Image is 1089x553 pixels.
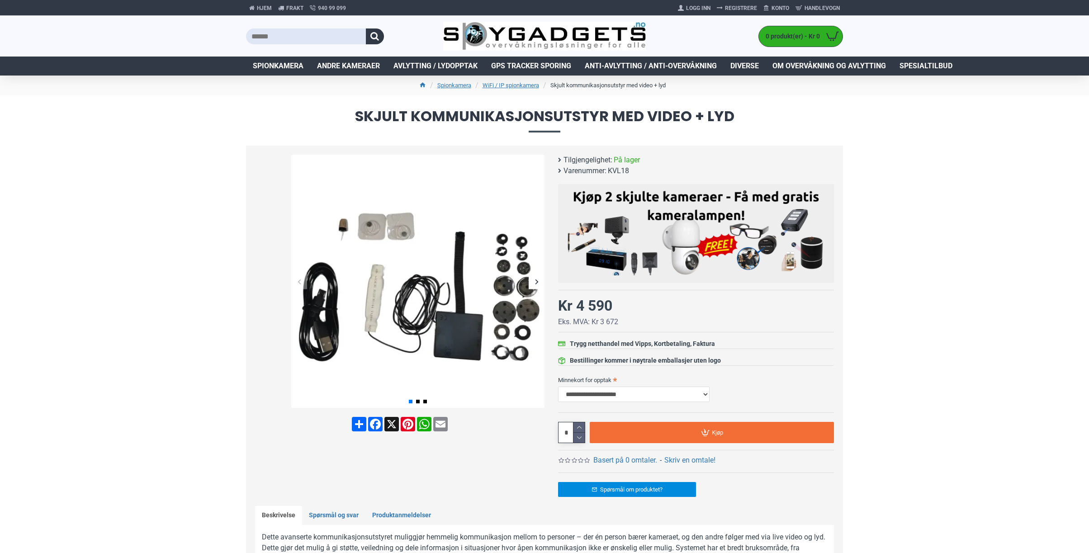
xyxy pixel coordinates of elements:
[558,373,834,387] label: Minnekort for opptak
[365,506,438,525] a: Produktanmeldelser
[900,61,952,71] span: Spesialtilbud
[255,506,302,525] a: Beskrivelse
[257,4,272,12] span: Hjem
[614,155,640,165] span: På lager
[409,400,412,403] span: Go to slide 1
[759,26,843,47] a: 0 produkt(er) - Kr 0
[760,1,792,15] a: Konto
[578,57,724,76] a: Anti-avlytting / Anti-overvåkning
[291,274,307,289] div: Previous slide
[563,165,606,176] b: Varenummer:
[766,57,893,76] a: Om overvåkning og avlytting
[443,22,646,51] img: SpyGadgets.no
[805,4,840,12] span: Handlevogn
[491,61,571,71] span: GPS Tracker Sporing
[893,57,959,76] a: Spesialtilbud
[317,61,380,71] span: Andre kameraer
[246,57,310,76] a: Spionkamera
[558,482,696,497] a: Spørsmål om produktet?
[423,400,427,403] span: Go to slide 3
[286,4,303,12] span: Frakt
[712,430,723,435] span: Kjøp
[660,456,662,464] b: -
[437,81,471,90] a: Spionkamera
[675,1,714,15] a: Logg Inn
[367,417,384,431] a: Facebook
[483,81,539,90] a: WiFi / IP spionkamera
[318,4,346,12] span: 940 99 099
[759,32,822,41] span: 0 produkt(er) - Kr 0
[529,274,544,289] div: Next slide
[792,1,843,15] a: Handlevogn
[400,417,416,431] a: Pinterest
[291,155,544,408] img: Skjult kamera med ørepropp - Spygadgets.no
[570,356,721,365] div: Bestillinger kommer i nøytrale emballasjer uten logo
[484,57,578,76] a: GPS Tracker Sporing
[302,506,365,525] a: Spørsmål og svar
[772,4,789,12] span: Konto
[416,400,420,403] span: Go to slide 2
[686,4,710,12] span: Logg Inn
[565,189,827,275] img: Kjøp 2 skjulte kameraer – Få med gratis kameralampe!
[585,61,717,71] span: Anti-avlytting / Anti-overvåkning
[558,295,612,317] div: Kr 4 590
[387,57,484,76] a: Avlytting / Lydopptak
[310,57,387,76] a: Andre kameraer
[724,57,766,76] a: Diverse
[351,417,367,431] a: Share
[393,61,478,71] span: Avlytting / Lydopptak
[416,417,432,431] a: WhatsApp
[384,417,400,431] a: X
[730,61,759,71] span: Diverse
[253,61,303,71] span: Spionkamera
[246,109,843,132] span: Skjult kommunikasjonsutstyr med video + lyd
[570,339,715,349] div: Trygg netthandel med Vipps, Kortbetaling, Faktura
[772,61,886,71] span: Om overvåkning og avlytting
[725,4,757,12] span: Registrere
[563,155,612,165] b: Tilgjengelighet:
[664,455,715,466] a: Skriv en omtale!
[432,417,449,431] a: Email
[593,455,657,466] a: Basert på 0 omtaler.
[608,165,629,176] span: KVL18
[714,1,760,15] a: Registrere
